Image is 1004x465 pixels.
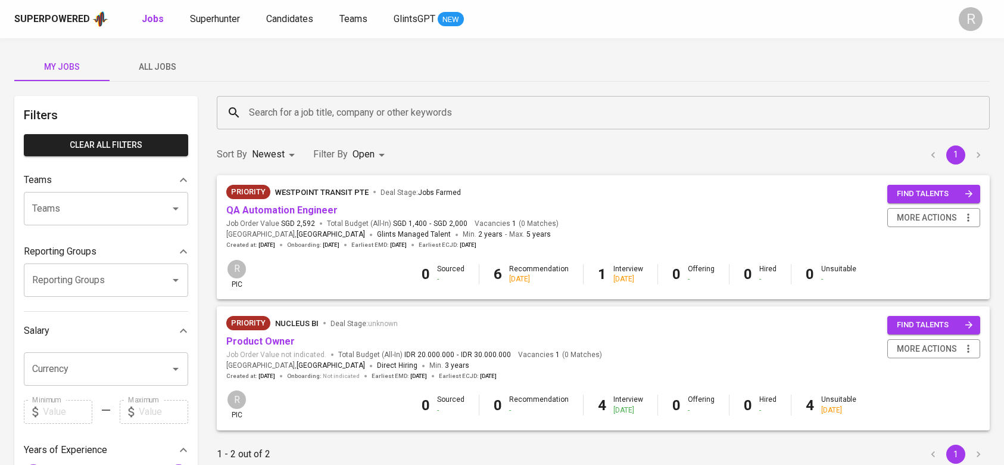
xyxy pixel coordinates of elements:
div: Sourced [437,395,464,415]
span: Onboarding : [287,241,339,249]
span: Priority [226,186,270,198]
b: 0 [494,397,502,414]
button: more actions [887,208,980,228]
span: Vacancies ( 0 Matches ) [475,219,559,229]
span: SGD 2,592 [281,219,315,229]
span: SGD 2,000 [434,219,467,229]
div: Sourced [437,264,464,284]
div: - [759,274,777,284]
span: Earliest ECJD : [419,241,476,249]
a: QA Automation Engineer [226,204,338,216]
div: Years of Experience [24,438,188,462]
span: Min. [429,361,469,370]
span: more actions [897,342,957,356]
nav: pagination navigation [922,145,990,165]
p: Years of Experience [24,443,107,457]
a: GlintsGPT NEW [394,12,464,27]
div: Open [353,144,389,166]
span: [DATE] [258,372,275,380]
div: New Job received from Demand Team [226,316,270,330]
div: [DATE] [613,405,643,416]
div: - [437,405,464,416]
span: My Jobs [21,60,102,75]
span: Superhunter [190,13,240,24]
div: Interview [613,264,643,284]
a: Superhunter [190,12,242,27]
span: NEW [438,14,464,26]
button: page 1 [946,145,965,165]
h6: Filters [24,106,188,125]
span: Earliest EMD : [351,241,407,249]
span: Jobs Farmed [418,188,461,197]
div: - [821,274,856,284]
span: [DATE] [323,241,339,249]
a: Teams [339,12,370,27]
div: pic [226,259,247,290]
span: Vacancies ( 0 Matches ) [518,350,602,360]
span: SGD 1,400 [393,219,427,229]
input: Value [139,400,188,424]
div: Newest [252,144,299,166]
span: [GEOGRAPHIC_DATA] [297,229,365,241]
b: 0 [672,397,681,414]
img: app logo [92,10,108,28]
div: Reporting Groups [24,240,188,263]
span: [DATE] [390,241,407,249]
b: 0 [744,397,752,414]
p: Filter By [313,147,348,162]
span: IDR 20.000.000 [404,350,454,360]
button: page 1 [946,445,965,464]
span: find talents [897,187,973,201]
span: [DATE] [480,372,497,380]
span: Westpoint Transit Pte [275,188,369,197]
button: more actions [887,339,980,359]
span: Onboarding : [287,372,360,380]
div: Offering [688,264,715,284]
span: [DATE] [460,241,476,249]
span: Min. [463,230,503,238]
b: 0 [422,266,430,283]
div: - [759,405,777,416]
a: Candidates [266,12,316,27]
span: more actions [897,210,957,225]
span: IDR 30.000.000 [461,350,511,360]
a: Jobs [142,12,166,27]
span: Open [353,148,375,160]
div: [DATE] [509,274,569,284]
nav: pagination navigation [922,445,990,464]
button: Open [167,361,184,377]
span: GlintsGPT [394,13,435,24]
span: [GEOGRAPHIC_DATA] [297,360,365,372]
div: Salary [24,319,188,343]
span: Direct Hiring [377,361,417,370]
span: [GEOGRAPHIC_DATA] , [226,360,365,372]
button: Open [167,200,184,217]
div: - [509,405,569,416]
div: R [226,259,247,280]
div: - [688,405,715,416]
b: 4 [598,397,606,414]
div: Interview [613,395,643,415]
div: [DATE] [613,274,643,284]
span: unknown [368,320,398,328]
p: Sort By [217,147,247,162]
div: R [226,389,247,410]
a: Product Owner [226,336,295,347]
div: [DATE] [821,405,856,416]
input: Value [43,400,92,424]
div: - [437,274,464,284]
span: 1 [510,219,516,229]
span: 5 years [526,230,551,238]
span: [GEOGRAPHIC_DATA] , [226,229,365,241]
span: Priority [226,317,270,329]
p: Reporting Groups [24,244,96,259]
span: Deal Stage : [381,188,461,197]
div: Hired [759,395,777,415]
p: Newest [252,147,285,162]
div: R [959,7,983,31]
span: Earliest EMD : [372,372,427,380]
button: Open [167,272,184,289]
p: 1 - 2 out of 2 [217,447,270,461]
b: Jobs [142,13,164,24]
span: Glints Managed Talent [377,230,451,238]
